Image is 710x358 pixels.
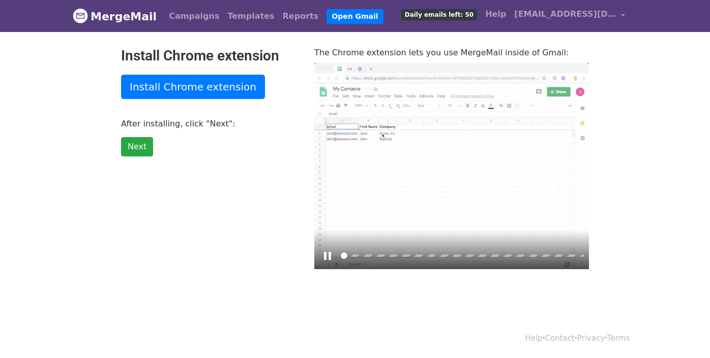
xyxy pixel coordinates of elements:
a: Privacy [577,334,605,343]
a: Contact [545,334,575,343]
a: [EMAIL_ADDRESS][DOMAIN_NAME] [510,4,629,28]
a: Campaigns [165,6,223,26]
a: Terms [607,334,630,343]
a: Reports [279,6,323,26]
h2: Install Chrome extension [121,47,299,64]
a: MergeMail [73,6,157,27]
input: Seek [341,251,584,261]
a: Daily emails left: 50 [397,4,481,24]
a: Templates [223,6,278,26]
a: Help [481,4,510,24]
span: Daily emails left: 50 [401,9,477,20]
p: The Chrome extension lets you use MergeMail inside of Gmail: [314,47,589,58]
img: MergeMail logo [73,8,88,23]
p: After installing, click "Next": [121,118,299,129]
a: Open Gmail [327,9,383,24]
button: Play [319,248,336,264]
span: [EMAIL_ADDRESS][DOMAIN_NAME] [514,8,616,20]
a: Install Chrome extension [121,75,265,99]
a: Help [525,334,543,343]
a: Next [121,137,153,156]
